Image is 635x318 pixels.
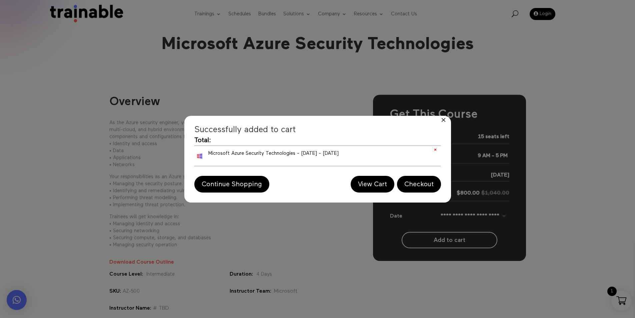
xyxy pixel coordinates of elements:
[418,137,441,143] bdi: 800.00
[194,137,211,143] strong: Total:
[397,176,441,193] a: Checkout
[194,176,269,193] a: Continue Shopping
[194,126,441,138] h4: Successfully added to cart
[433,147,438,152] a: Remove this item
[418,137,422,143] span: $
[208,151,339,156] span: Microsoft Azure Security Technologies - [DATE] - [DATE]
[351,176,394,193] a: View Cart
